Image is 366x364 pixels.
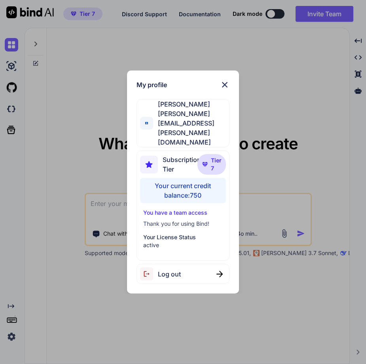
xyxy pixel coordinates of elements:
[211,156,222,172] span: Tier 7
[140,156,158,173] img: subscription
[216,271,223,277] img: close
[163,155,201,174] span: Subscription Tier
[153,99,229,109] span: [PERSON_NAME]
[220,80,229,90] img: close
[145,122,148,125] img: profile
[140,178,226,203] div: Your current credit balance: 750
[153,109,229,147] span: [PERSON_NAME][EMAIL_ADDRESS][PERSON_NAME][DOMAIN_NAME]
[143,233,223,241] p: Your License Status
[143,209,223,217] p: You have a team access
[143,241,223,249] p: active
[143,220,223,228] p: Thank you for using Bind!
[158,269,181,279] span: Log out
[137,80,167,90] h1: My profile
[140,267,158,280] img: logout
[202,162,208,167] img: premium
